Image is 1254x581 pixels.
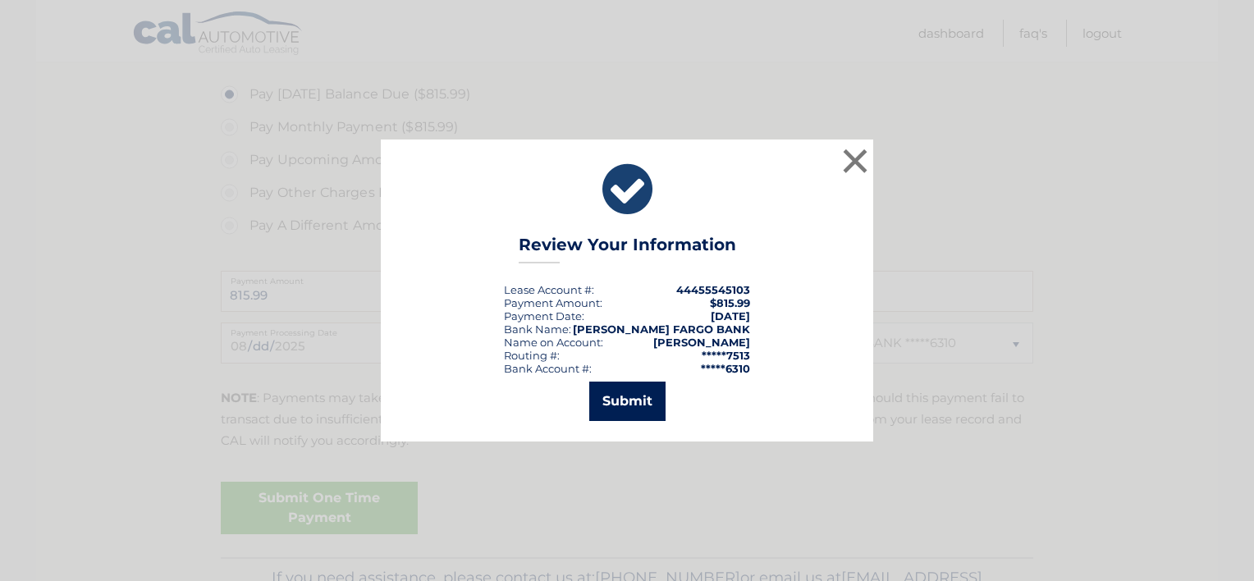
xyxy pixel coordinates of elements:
[676,283,750,296] strong: 44455545103
[573,323,750,336] strong: [PERSON_NAME] FARGO BANK
[504,336,603,349] div: Name on Account:
[504,283,594,296] div: Lease Account #:
[710,296,750,309] span: $815.99
[504,309,582,323] span: Payment Date
[504,323,571,336] div: Bank Name:
[504,349,560,362] div: Routing #:
[504,362,592,375] div: Bank Account #:
[653,336,750,349] strong: [PERSON_NAME]
[519,235,736,263] h3: Review Your Information
[504,309,584,323] div: :
[504,296,602,309] div: Payment Amount:
[711,309,750,323] span: [DATE]
[589,382,666,421] button: Submit
[839,144,872,177] button: ×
